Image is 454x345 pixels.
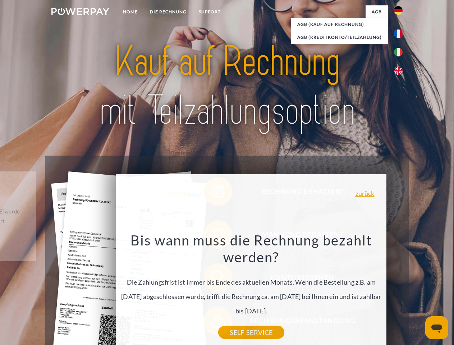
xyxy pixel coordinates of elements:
[366,5,388,18] a: agb
[193,5,227,18] a: SUPPORT
[425,316,448,339] iframe: Schaltfläche zum Öffnen des Messaging-Fensters
[117,5,144,18] a: Home
[120,231,382,266] h3: Bis wann muss die Rechnung bezahlt werden?
[356,190,375,197] a: zurück
[69,34,385,138] img: title-powerpay_de.svg
[291,31,388,44] a: AGB (Kreditkonto/Teilzahlung)
[394,66,403,75] img: en
[394,29,403,38] img: fr
[51,8,109,15] img: logo-powerpay-white.svg
[218,326,284,339] a: SELF-SERVICE
[394,48,403,56] img: it
[291,18,388,31] a: AGB (Kauf auf Rechnung)
[144,5,193,18] a: DIE RECHNUNG
[394,6,403,15] img: de
[120,231,382,332] div: Die Zahlungsfrist ist immer bis Ende des aktuellen Monats. Wenn die Bestellung z.B. am [DATE] abg...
